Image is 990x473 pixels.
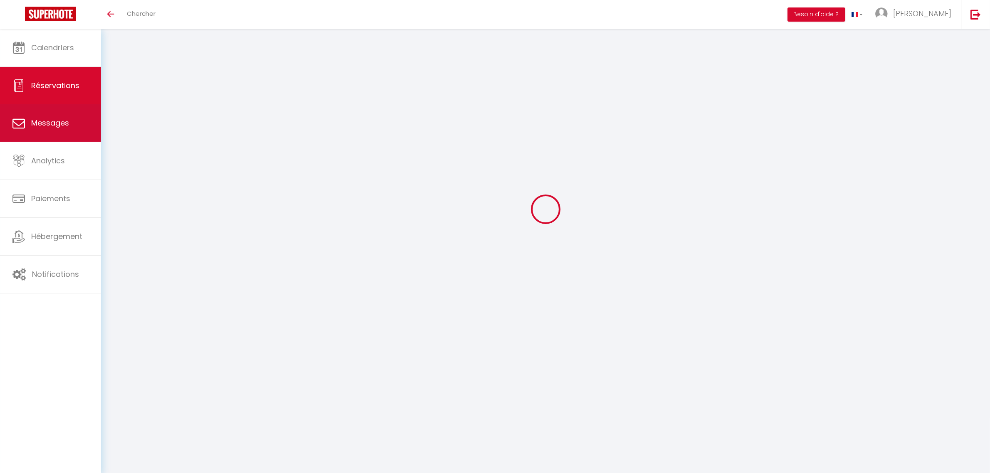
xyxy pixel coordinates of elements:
[7,3,32,28] button: Ouvrir le widget de chat LiveChat
[970,9,981,20] img: logout
[127,9,156,18] span: Chercher
[893,8,951,19] span: [PERSON_NAME]
[31,118,69,128] span: Messages
[875,7,888,20] img: ...
[31,155,65,166] span: Analytics
[31,80,79,91] span: Réservations
[788,7,845,22] button: Besoin d'aide ?
[31,193,70,204] span: Paiements
[25,7,76,21] img: Super Booking
[31,42,74,53] span: Calendriers
[32,269,79,279] span: Notifications
[31,231,82,241] span: Hébergement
